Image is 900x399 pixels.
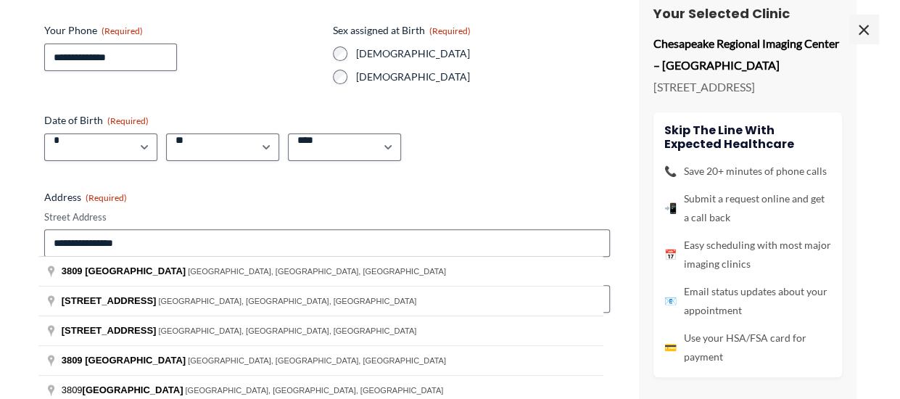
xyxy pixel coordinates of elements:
li: Email status updates about your appointment [664,281,831,319]
span: (Required) [107,115,149,126]
p: Chesapeake Regional Imaging Center – [GEOGRAPHIC_DATA] [653,33,842,75]
h4: Skip the line with Expected Healthcare [664,123,831,150]
li: Use your HSA/FSA card for payment [664,328,831,366]
span: (Required) [429,25,471,36]
span: 📞 [664,161,677,180]
label: Street Address [44,210,610,224]
label: [DEMOGRAPHIC_DATA] [356,70,610,84]
span: [GEOGRAPHIC_DATA] [85,266,186,276]
span: [GEOGRAPHIC_DATA] [85,355,186,366]
label: [DEMOGRAPHIC_DATA] [356,46,610,61]
legend: Sex assigned at Birth [333,23,471,38]
span: (Required) [86,192,127,203]
label: Your Phone [44,23,321,38]
span: [GEOGRAPHIC_DATA], [GEOGRAPHIC_DATA], [GEOGRAPHIC_DATA] [158,297,416,305]
span: 3809 [62,266,83,276]
span: [STREET_ADDRESS] [62,295,157,306]
h3: Your Selected Clinic [653,5,842,22]
span: [GEOGRAPHIC_DATA], [GEOGRAPHIC_DATA], [GEOGRAPHIC_DATA] [158,326,416,335]
span: 📧 [664,291,677,310]
span: 📲 [664,198,677,217]
legend: Address [44,190,127,205]
span: [GEOGRAPHIC_DATA] [83,384,183,395]
legend: Date of Birth [44,113,149,128]
span: (Required) [102,25,143,36]
span: × [849,15,878,44]
span: 💳 [664,337,677,356]
span: 3809 [62,384,186,395]
span: [GEOGRAPHIC_DATA], [GEOGRAPHIC_DATA], [GEOGRAPHIC_DATA] [188,356,446,365]
span: [GEOGRAPHIC_DATA], [GEOGRAPHIC_DATA], [GEOGRAPHIC_DATA] [185,386,443,395]
span: [STREET_ADDRESS] [62,325,157,336]
li: Submit a request online and get a call back [664,189,831,226]
p: [STREET_ADDRESS] [653,75,842,97]
li: Save 20+ minutes of phone calls [664,161,831,180]
span: 📅 [664,244,677,263]
span: [GEOGRAPHIC_DATA], [GEOGRAPHIC_DATA], [GEOGRAPHIC_DATA] [188,267,446,276]
span: 3809 [62,355,83,366]
li: Easy scheduling with most major imaging clinics [664,235,831,273]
